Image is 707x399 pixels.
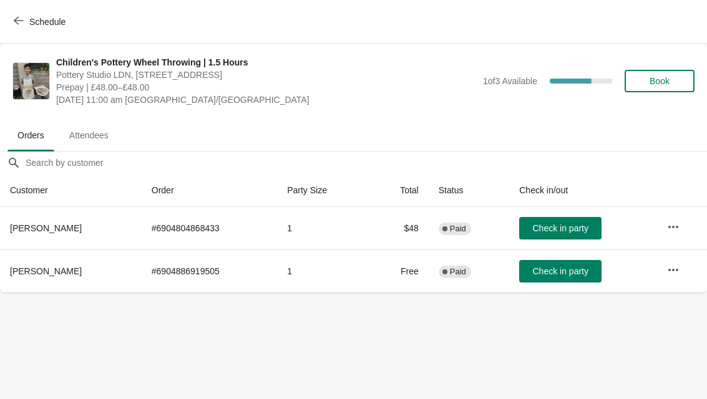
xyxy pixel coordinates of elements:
button: Check in party [519,217,602,239]
span: Pottery Studio LDN, [STREET_ADDRESS] [56,69,477,81]
span: Check in party [533,266,588,276]
span: Children's Pottery Wheel Throwing | 1.5 Hours [56,56,477,69]
th: Order [142,174,277,207]
span: Paid [450,224,466,234]
button: Check in party [519,260,602,282]
th: Status [429,174,510,207]
span: Attendees [59,124,119,147]
input: Search by customer [25,151,707,174]
span: [PERSON_NAME] [10,266,82,276]
span: [PERSON_NAME] [10,223,82,233]
span: 1 of 3 Available [483,76,537,86]
img: Children's Pottery Wheel Throwing | 1.5 Hours [13,63,49,99]
td: $48 [369,207,429,249]
th: Check in/out [509,174,657,207]
td: 1 [277,249,369,292]
span: Paid [450,267,466,277]
td: 1 [277,207,369,249]
span: Prepay | £48.00–£48.00 [56,81,477,94]
td: # 6904886919505 [142,249,277,292]
td: Free [369,249,429,292]
span: [DATE] 11:00 am [GEOGRAPHIC_DATA]/[GEOGRAPHIC_DATA] [56,94,477,106]
th: Total [369,174,429,207]
span: Orders [7,124,54,147]
th: Party Size [277,174,369,207]
span: Schedule [29,17,66,27]
button: Book [625,70,695,92]
span: Check in party [533,223,588,233]
td: # 6904804868433 [142,207,277,249]
button: Schedule [6,11,76,33]
span: Book [650,76,670,86]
